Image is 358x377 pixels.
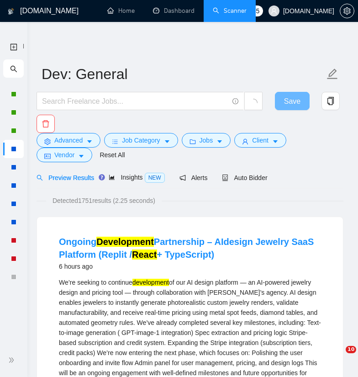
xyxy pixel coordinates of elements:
span: robot [222,175,228,181]
a: Reset All [100,150,125,160]
span: Job Category [122,135,160,145]
li: My Scanners [3,59,24,286]
a: searchScanner [213,7,247,15]
span: Jobs [200,135,213,145]
input: Search Freelance Jobs... [42,96,228,107]
iframe: Intercom live chat [327,346,349,368]
span: Alerts [179,174,208,181]
a: OngoingDevelopmentPartnership – AIdesign Jewelry SaaS Platform (Replit /React+ TypeScript) [59,237,314,260]
li: New Scanner [3,37,24,56]
span: caret-down [164,138,170,145]
span: search [10,59,17,78]
span: Save [284,96,300,107]
span: double-right [8,356,17,365]
span: caret-down [86,138,93,145]
button: settingAdvancedcaret-down [37,133,100,148]
span: Auto Bidder [222,174,267,181]
span: Client [252,135,268,145]
span: user [242,138,248,145]
span: user [271,8,277,14]
a: dashboardDashboard [153,7,195,15]
span: notification [179,175,186,181]
span: 10 [346,346,356,353]
button: delete [37,115,55,133]
button: setting [340,4,354,18]
button: copy [321,92,340,110]
span: Detected 1751 results (2.25 seconds) [46,196,162,206]
span: area-chart [109,174,115,181]
span: setting [44,138,51,145]
span: setting [340,7,354,15]
span: info-circle [232,98,238,104]
mark: development [132,279,169,286]
span: copy [322,97,339,105]
span: caret-down [216,138,223,145]
button: userClientcaret-down [234,133,286,148]
mark: Development [96,237,154,247]
span: caret-down [78,153,84,159]
a: setting [340,7,354,15]
mark: React [132,250,157,260]
button: folderJobscaret-down [182,133,231,148]
input: Scanner name... [42,63,325,85]
div: 6 hours ago [59,261,321,272]
span: bars [112,138,118,145]
span: Preview Results [37,174,94,181]
span: 275 [249,6,259,16]
span: folder [190,138,196,145]
div: Tooltip anchor [98,173,106,181]
a: New Scanner [10,37,17,56]
span: caret-down [272,138,279,145]
span: Insights [109,174,164,181]
button: barsJob Categorycaret-down [104,133,178,148]
button: idcardVendorcaret-down [37,148,92,162]
span: loading [249,99,258,107]
span: delete [37,120,54,128]
span: idcard [44,153,51,159]
span: search [37,175,43,181]
span: edit [326,68,338,80]
span: Vendor [54,150,74,160]
img: logo [8,4,14,19]
button: Save [275,92,310,110]
a: homeHome [107,7,135,15]
span: NEW [145,173,165,183]
span: Advanced [54,135,83,145]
